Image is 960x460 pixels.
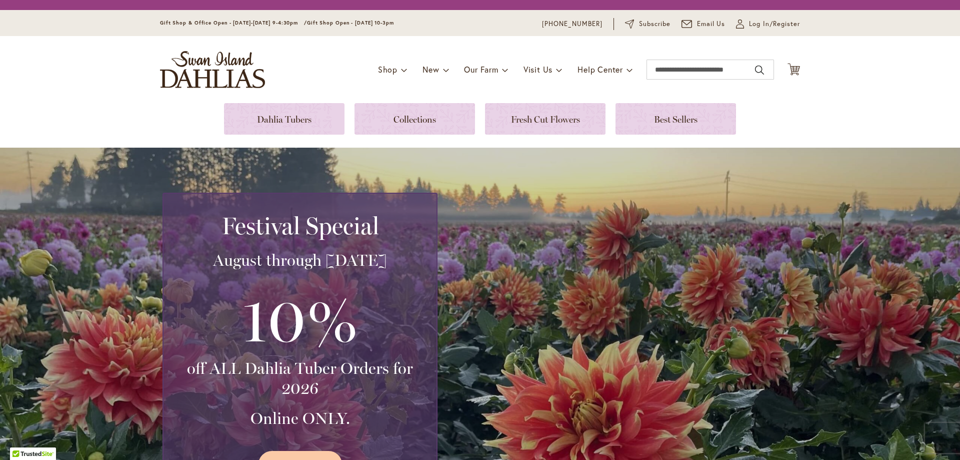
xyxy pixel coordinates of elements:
[307,20,394,26] span: Gift Shop Open - [DATE] 10-3pm
[625,19,670,29] a: Subscribe
[378,64,397,75] span: Shop
[577,64,623,75] span: Help Center
[175,280,424,358] h3: 10%
[749,19,800,29] span: Log In/Register
[523,64,552,75] span: Visit Us
[542,19,602,29] a: [PHONE_NUMBER]
[464,64,498,75] span: Our Farm
[175,250,424,270] h3: August through [DATE]
[175,358,424,398] h3: off ALL Dahlia Tuber Orders for 2026
[422,64,439,75] span: New
[175,212,424,240] h2: Festival Special
[755,62,764,78] button: Search
[736,19,800,29] a: Log In/Register
[175,408,424,428] h3: Online ONLY.
[697,19,725,29] span: Email Us
[639,19,670,29] span: Subscribe
[160,51,265,88] a: store logo
[160,20,307,26] span: Gift Shop & Office Open - [DATE]-[DATE] 9-4:30pm /
[681,19,725,29] a: Email Us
